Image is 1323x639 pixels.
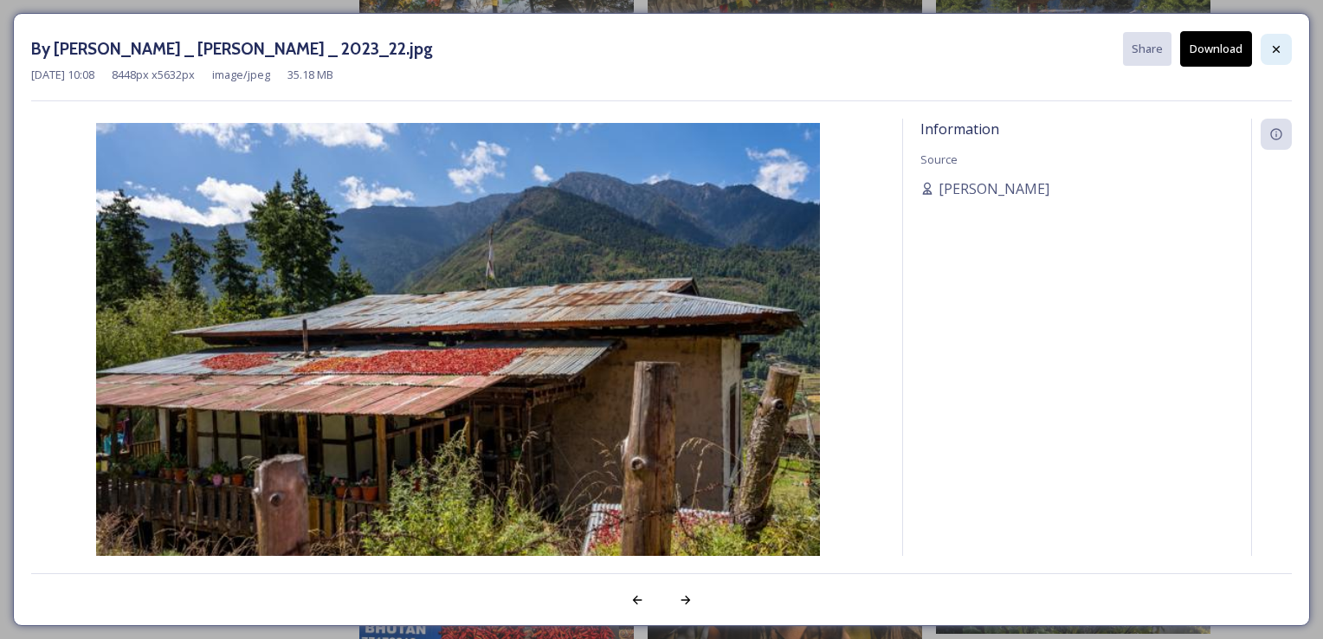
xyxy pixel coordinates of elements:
span: [DATE] 10:08 [31,67,94,83]
button: Download [1180,31,1252,67]
span: Information [920,119,999,139]
span: image/jpeg [212,67,270,83]
span: 8448 px x 5632 px [112,67,195,83]
h3: By [PERSON_NAME] _ [PERSON_NAME] _ 2023_22.jpg [31,36,433,61]
span: [PERSON_NAME] [939,178,1049,199]
button: Share [1123,32,1171,66]
span: Source [920,152,958,167]
span: 35.18 MB [287,67,333,83]
img: By%2520Marcus%2520Westberg%2520_%2520Paro%2520_%25202023_22.jpg [31,123,885,606]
